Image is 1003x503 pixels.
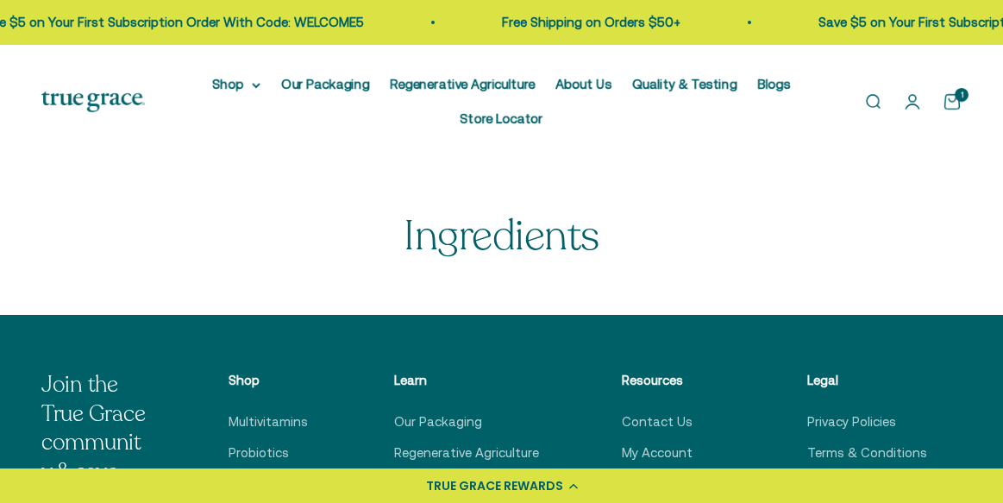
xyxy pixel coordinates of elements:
[426,477,563,495] div: TRUE GRACE REWARDS
[229,443,289,463] a: Probiotics
[281,77,369,91] a: Our Packaging
[390,77,535,91] a: Regenerative Agriculture
[394,443,539,463] a: Regenerative Agriculture
[157,214,847,260] h1: Ingredients
[229,370,311,391] p: Shop
[394,412,482,432] a: Our Packaging
[622,443,693,463] a: My Account
[555,77,611,91] a: About Us
[622,412,693,432] a: Contact Us
[632,77,737,91] a: Quality & Testing
[757,77,790,91] a: Blogs
[394,370,539,391] p: Learn
[622,370,724,391] p: Resources
[456,15,635,29] a: Free Shipping on Orders $50+
[212,74,260,95] summary: Shop
[229,412,308,432] a: Multivitamins
[460,111,542,126] a: Store Locator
